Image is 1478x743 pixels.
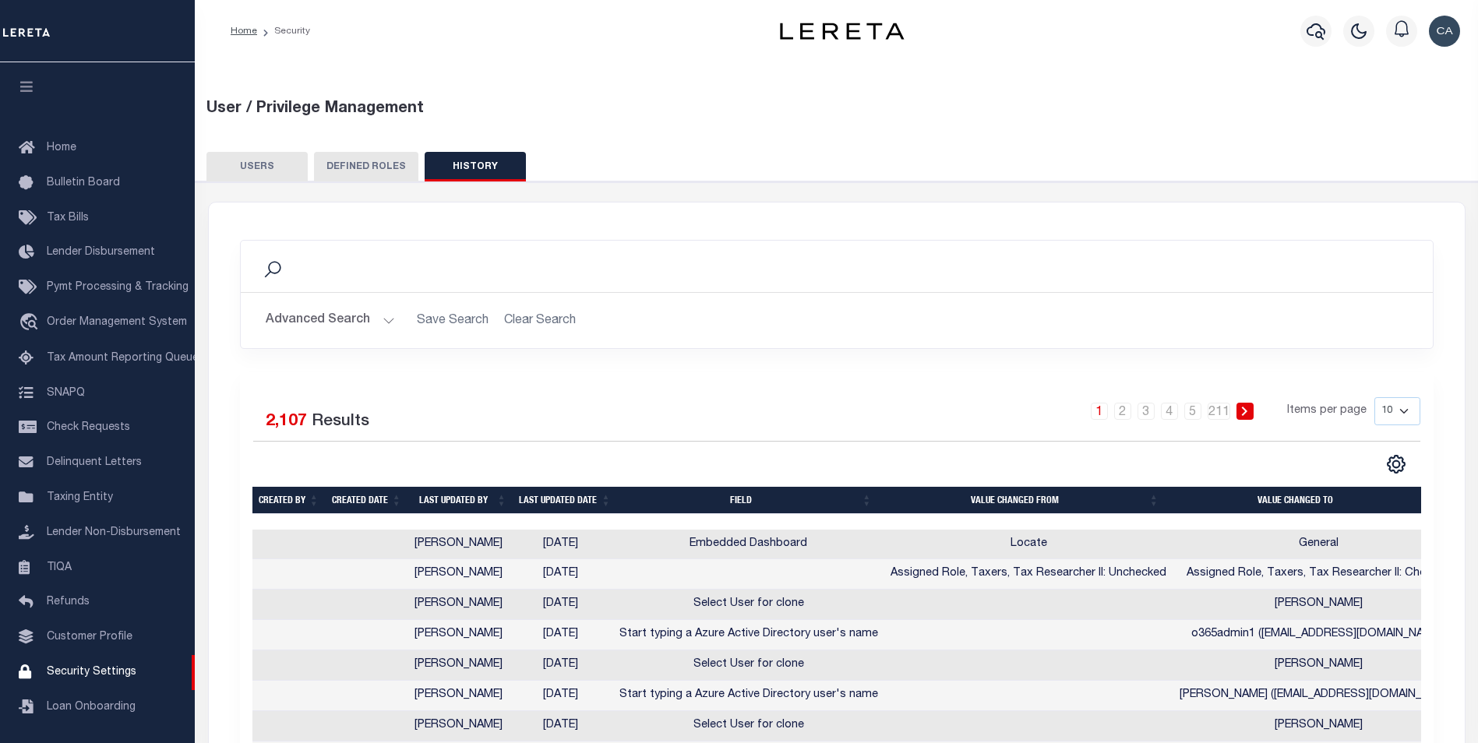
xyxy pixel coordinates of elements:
[1429,16,1460,47] img: svg+xml;base64,PHN2ZyB4bWxucz0iaHR0cDovL3d3dy53My5vcmcvMjAwMC9zdmciIHBvaW50ZXItZXZlbnRzPSJub25lIi...
[47,282,189,293] span: Pymt Processing & Tracking
[1091,403,1108,420] a: 1
[1173,620,1464,650] td: o365admin1 ([EMAIL_ADDRESS][DOMAIN_NAME])
[509,711,613,741] td: [DATE]
[257,24,310,38] li: Security
[1114,403,1131,420] a: 2
[509,530,613,560] td: [DATE]
[408,559,509,590] td: [PERSON_NAME]
[1184,403,1201,420] a: 5
[47,317,187,328] span: Order Management System
[326,487,408,514] th: Created date: activate to sort column ascending
[408,681,509,711] td: [PERSON_NAME]
[425,152,526,181] button: HISTORY
[47,247,155,258] span: Lender Disbursement
[1173,530,1464,560] td: General
[252,487,326,514] th: Created by: activate to sort column ascending
[47,562,72,572] span: TIQA
[19,313,44,333] i: travel_explore
[312,410,369,435] label: Results
[617,487,878,514] th: Field: activate to sort column ascending
[884,530,1173,560] td: Locate
[613,711,884,741] td: Select User for clone
[878,487,1166,514] th: Value changed from: activate to sort column ascending
[509,681,613,711] td: [DATE]
[408,711,509,741] td: [PERSON_NAME]
[613,650,884,681] td: Select User for clone
[780,23,905,40] img: logo-dark.svg
[266,414,307,430] span: 2,107
[47,387,85,398] span: SNAPQ
[408,530,509,560] td: [PERSON_NAME]
[1173,650,1464,681] td: [PERSON_NAME]
[231,26,257,36] a: Home
[47,213,89,224] span: Tax Bills
[206,152,308,181] button: USERS
[613,530,884,560] td: Embedded Dashboard
[408,620,509,650] td: [PERSON_NAME]
[47,702,136,713] span: Loan Onboarding
[513,487,617,514] th: Last updated date: activate to sort column ascending
[408,650,509,681] td: [PERSON_NAME]
[1173,559,1464,590] td: Assigned Role, Taxers, Tax Researcher II: Checked
[47,527,181,538] span: Lender Non-Disbursement
[1173,681,1464,711] td: [PERSON_NAME] ([EMAIL_ADDRESS][DOMAIN_NAME])
[1287,403,1367,420] span: Items per page
[266,305,395,336] button: Advanced Search
[314,152,418,181] button: DEFINED ROLES
[47,422,130,433] span: Check Requests
[206,97,1467,121] div: User / Privilege Management
[884,559,1173,590] td: Assigned Role, Taxers, Tax Researcher II: Unchecked
[1138,403,1155,420] a: 3
[47,492,113,503] span: Taxing Entity
[1161,403,1178,420] a: 4
[47,457,142,468] span: Delinquent Letters
[47,143,76,153] span: Home
[408,487,513,514] th: Last updated by: activate to sort column ascending
[47,178,120,188] span: Bulletin Board
[47,667,136,678] span: Security Settings
[47,353,199,364] span: Tax Amount Reporting Queue
[47,597,90,607] span: Refunds
[1208,403,1230,420] a: 211
[509,650,613,681] td: [DATE]
[509,620,613,650] td: [DATE]
[613,620,884,650] td: Start typing a Azure Active Directory user's name
[1166,487,1441,514] th: Value changed to: activate to sort column ascending
[613,681,884,711] td: Start typing a Azure Active Directory user's name
[47,632,132,643] span: Customer Profile
[509,590,613,620] td: [DATE]
[408,590,509,620] td: [PERSON_NAME]
[1173,711,1464,741] td: [PERSON_NAME]
[509,559,613,590] td: [DATE]
[613,590,884,620] td: Select User for clone
[1173,590,1464,620] td: [PERSON_NAME]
